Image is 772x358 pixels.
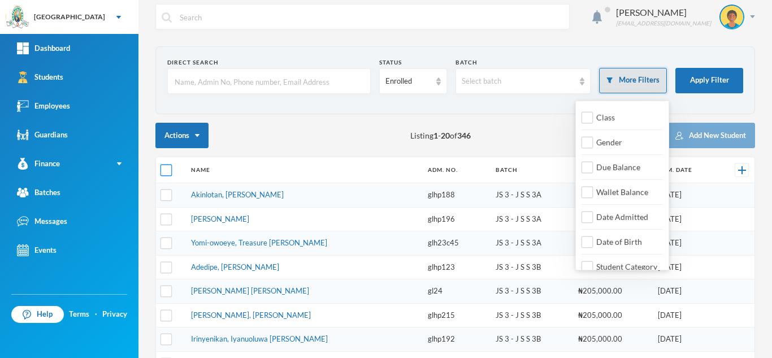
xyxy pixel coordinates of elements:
span: Gender [592,137,627,147]
td: ₦205,000.00 [573,183,652,208]
input: Name, Admin No, Phone number, Email Address [174,69,365,94]
b: 20 [441,131,450,140]
span: Date of Birth [592,237,647,247]
button: Actions [155,123,209,148]
td: [DATE] [652,303,718,327]
td: JS 3 - J S S 3B [490,303,572,327]
td: gl24 [422,279,491,304]
button: More Filters [599,68,667,93]
button: Add New Student [666,123,755,148]
th: Name [185,157,422,183]
a: [PERSON_NAME] [PERSON_NAME] [191,286,309,295]
td: glhp196 [422,207,491,231]
td: [DATE] [652,231,718,256]
div: Batch [456,58,591,67]
td: [DATE] [652,279,718,304]
th: Batch [490,157,572,183]
td: JS 3 - J S S 3B [490,327,572,352]
th: Due Fees [573,157,652,183]
td: JS 3 - J S S 3B [490,279,572,304]
div: Students [17,71,63,83]
span: Due Balance [592,162,645,172]
span: Listing - of [410,130,471,141]
td: glhp215 [422,303,491,327]
td: [DATE] [652,183,718,208]
td: JS 3 - J S S 3A [490,183,572,208]
div: Finance [17,158,60,170]
td: JS 3 - J S S 3A [490,207,572,231]
b: 1 [433,131,438,140]
th: Adm. Date [652,157,718,183]
a: Akinlotan, [PERSON_NAME] [191,190,284,199]
button: Apply Filter [675,68,743,93]
div: Employees [17,100,70,112]
div: Events [17,244,57,256]
a: Adedipe, [PERSON_NAME] [191,262,279,271]
span: Date Admitted [592,212,653,222]
span: Wallet Balance [592,187,653,197]
div: Select batch [462,76,575,87]
input: Search [179,5,563,30]
td: JS 3 - J S S 3B [490,255,572,279]
div: [GEOGRAPHIC_DATA] [34,12,105,22]
div: Batches [17,187,60,199]
a: Help [11,306,64,323]
td: [DATE] [652,255,718,279]
td: glhp192 [422,327,491,352]
td: [DATE] [652,327,718,352]
span: Class [592,113,619,122]
td: glh23c45 [422,231,491,256]
b: 346 [457,131,471,140]
div: Dashboard [17,42,70,54]
a: Terms [69,309,89,320]
span: Student Category [592,262,662,271]
a: [PERSON_NAME], [PERSON_NAME] [191,310,311,320]
a: Privacy [102,309,127,320]
div: · [95,309,97,320]
div: [EMAIL_ADDRESS][DOMAIN_NAME] [616,19,711,28]
div: Enrolled [385,76,431,87]
td: ₦205,000.00 [573,207,652,231]
th: Adm. No. [422,157,491,183]
td: ₦205,000.00 [573,231,652,256]
div: Direct Search [167,58,371,67]
td: ₦205,000.00 [573,279,652,304]
div: Messages [17,215,67,227]
img: search [162,12,172,23]
a: Irinyenikan, Iyanuoluwa [PERSON_NAME] [191,334,328,343]
td: glhp188 [422,183,491,208]
a: [PERSON_NAME] [191,214,249,223]
a: Yomi-owoeye, Treasure [PERSON_NAME] [191,238,327,247]
td: ₦205,000.00 [573,303,652,327]
img: logo [6,6,29,29]
div: [PERSON_NAME] [616,6,711,19]
div: Status [379,58,447,67]
td: [DATE] [652,207,718,231]
td: ₦205,000.00 [573,255,652,279]
td: ₦205,000.00 [573,327,652,352]
div: Guardians [17,129,68,141]
img: STUDENT [721,6,743,28]
td: glhp123 [422,255,491,279]
img: + [738,166,746,174]
td: JS 3 - J S S 3A [490,231,572,256]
